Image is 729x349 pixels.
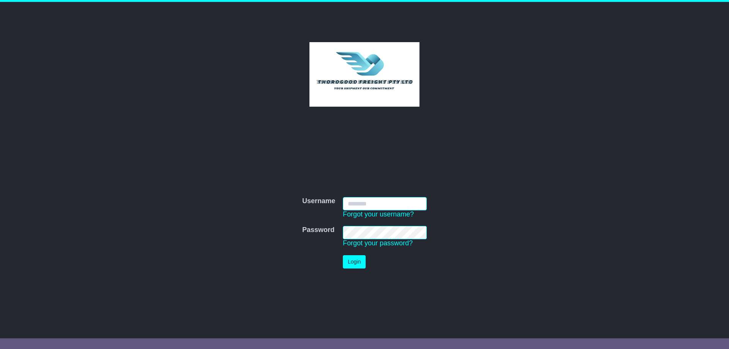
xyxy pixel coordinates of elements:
[302,226,335,234] label: Password
[302,197,335,205] label: Username
[309,42,420,107] img: Thorogood Freight Pty Ltd
[343,239,413,247] a: Forgot your password?
[343,255,366,268] button: Login
[343,210,414,218] a: Forgot your username?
